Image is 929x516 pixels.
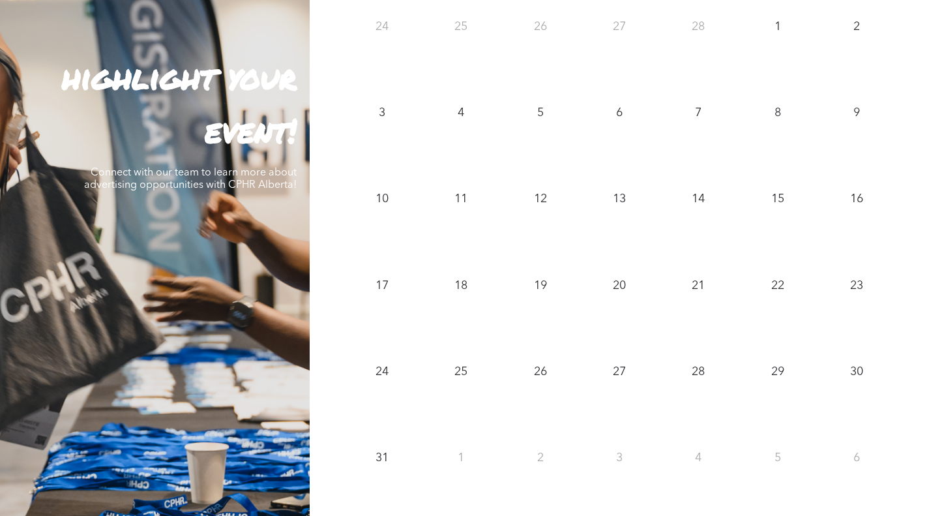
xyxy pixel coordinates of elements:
span: Connect with our team to learn more about advertising opportunities with CPHR Alberta! [84,168,297,190]
p: 16 [845,187,868,211]
p: 20 [608,274,631,297]
p: 12 [529,187,552,211]
p: 24 [370,15,394,38]
strong: highlight your event! [62,53,297,153]
p: 27 [608,15,631,38]
p: 2 [845,15,868,38]
p: 23 [845,274,868,297]
p: 2 [529,446,552,470]
p: 9 [845,101,868,125]
p: 10 [370,187,394,211]
p: 24 [370,360,394,384]
p: 17 [370,274,394,297]
p: 31 [370,446,394,470]
p: 5 [766,446,789,470]
p: 1 [766,15,789,38]
p: 26 [529,360,552,384]
p: 11 [449,187,473,211]
p: 21 [686,274,710,297]
p: 3 [608,446,631,470]
p: 15 [766,187,789,211]
p: 26 [529,15,552,38]
p: 28 [686,15,710,38]
p: 8 [766,101,789,125]
p: 4 [449,101,473,125]
p: 30 [845,360,868,384]
p: 25 [449,360,473,384]
p: 25 [449,15,473,38]
p: 18 [449,274,473,297]
p: 1 [449,446,473,470]
p: 6 [845,446,868,470]
p: 7 [686,101,710,125]
p: 13 [608,187,631,211]
p: 4 [686,446,710,470]
p: 27 [608,360,631,384]
p: 19 [529,274,552,297]
p: 3 [370,101,394,125]
p: 5 [529,101,552,125]
p: 22 [766,274,789,297]
p: 6 [608,101,631,125]
p: 29 [766,360,789,384]
p: 14 [686,187,710,211]
p: 28 [686,360,710,384]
